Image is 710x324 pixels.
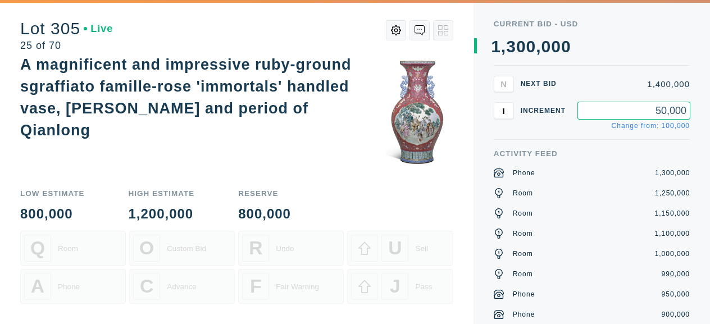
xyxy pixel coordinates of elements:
[551,38,561,55] div: 0
[129,269,235,304] button: CAdvance
[494,76,514,93] button: N
[20,207,85,221] div: 800,000
[561,38,571,55] div: 0
[128,190,194,198] div: High Estimate
[662,309,690,320] div: 900,000
[58,244,78,253] div: Room
[140,276,153,297] span: C
[20,56,352,139] div: A magnificent and impressive ruby-ground sgraffiato famille-rose 'immortals' handled vase, [PERSO...
[526,38,536,55] div: 0
[506,38,516,55] div: 3
[513,269,533,279] div: Room
[662,269,690,279] div: 990,000
[139,238,154,259] span: O
[655,208,690,218] div: 1,150,000
[276,282,319,291] div: Fair Warning
[513,289,535,299] div: Phone
[612,122,690,129] div: Change from: 100,000
[250,276,262,297] span: F
[662,289,690,299] div: 950,000
[347,231,453,266] button: USell
[128,207,194,221] div: 1,200,000
[390,276,400,297] span: J
[20,190,85,198] div: Low Estimate
[521,107,571,114] div: Increment
[521,80,571,87] div: Next Bid
[503,106,505,116] span: I
[388,238,402,259] span: U
[238,190,291,198] div: Reserve
[84,24,113,34] div: Live
[238,231,344,266] button: RUndo
[513,249,533,259] div: Room
[500,79,507,89] span: N
[494,150,690,158] div: Activity Feed
[20,269,126,304] button: APhone
[415,244,428,253] div: Sell
[516,38,526,55] div: 0
[494,20,690,28] div: Current Bid - USD
[31,276,44,297] span: A
[536,38,541,207] div: ,
[655,249,690,259] div: 1,000,000
[249,238,262,259] span: R
[238,269,344,304] button: FFair Warning
[655,229,690,239] div: 1,100,000
[20,20,113,37] div: Lot 305
[167,244,206,253] div: Custom Bid
[513,229,533,239] div: Room
[494,102,514,119] button: I
[58,282,80,291] div: Phone
[347,269,453,304] button: JPass
[501,38,506,207] div: ,
[541,38,552,55] div: 0
[129,231,235,266] button: OCustom Bid
[513,188,533,198] div: Room
[513,168,535,178] div: Phone
[30,238,45,259] span: Q
[167,282,197,291] div: Advance
[20,40,113,51] div: 25 of 70
[513,309,535,320] div: Phone
[578,80,690,88] div: 1,400,000
[655,168,690,178] div: 1,300,000
[513,208,533,218] div: Room
[415,282,432,291] div: Pass
[655,188,690,198] div: 1,250,000
[20,231,126,266] button: QRoom
[491,38,501,55] div: 1
[276,244,294,253] div: Undo
[238,207,291,221] div: 800,000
